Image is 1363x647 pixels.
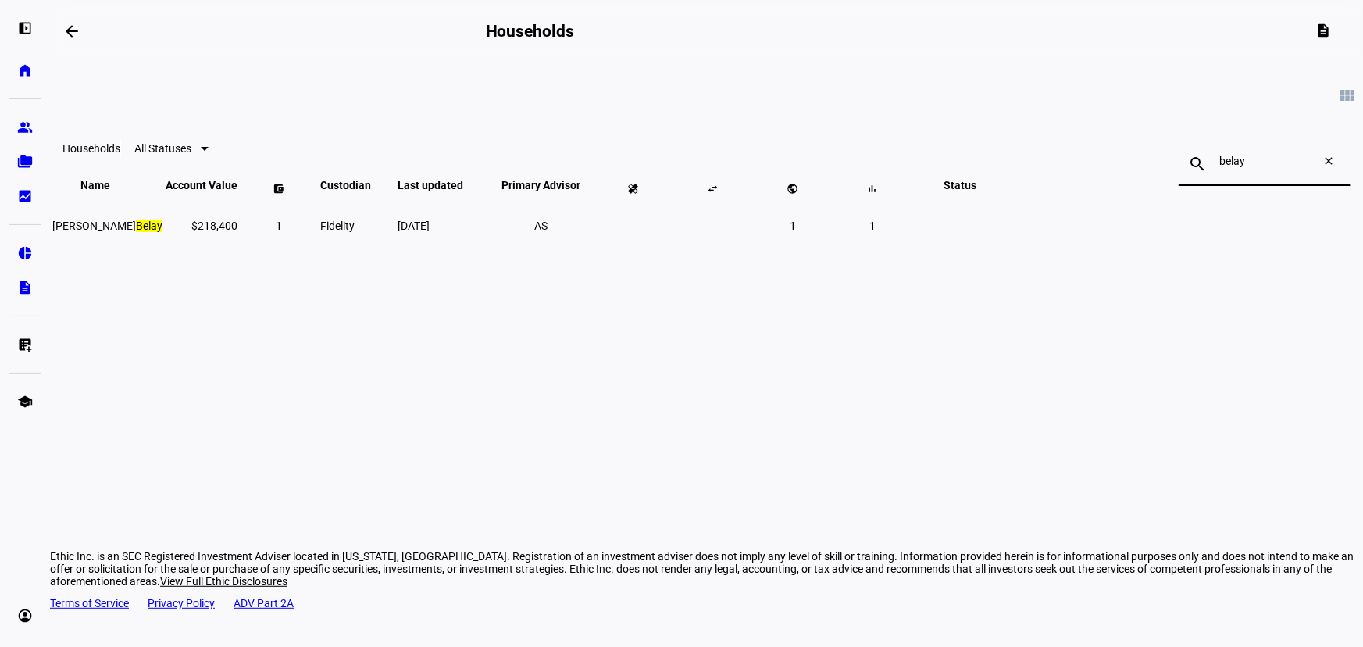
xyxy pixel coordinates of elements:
[165,197,238,254] td: $218,400
[490,179,592,191] span: Primary Advisor
[398,179,487,191] span: Last updated
[17,394,33,409] eth-mat-symbol: school
[50,550,1363,588] div: Ethic Inc. is an SEC Registered Investment Adviser located in [US_STATE], [GEOGRAPHIC_DATA]. Regi...
[17,20,33,36] eth-mat-symbol: left_panel_open
[9,55,41,86] a: home
[81,179,134,191] span: Name
[17,63,33,78] eth-mat-symbol: home
[486,22,574,41] h2: Households
[17,280,33,295] eth-mat-symbol: description
[9,146,41,177] a: folder_copy
[790,220,796,232] span: 1
[62,142,120,155] eth-data-table-title: Households
[134,142,191,155] span: All Statuses
[1313,155,1351,173] mat-icon: close
[148,597,215,609] a: Privacy Policy
[869,220,876,232] span: 1
[50,597,129,609] a: Terms of Service
[320,220,355,232] span: Fidelity
[398,220,430,232] span: [DATE]
[17,154,33,170] eth-mat-symbol: folder_copy
[1219,155,1310,167] input: Search
[160,575,287,588] span: View Full Ethic Disclosures
[17,337,33,352] eth-mat-symbol: list_alt_add
[62,22,81,41] mat-icon: arrow_backwards
[276,220,282,232] span: 1
[527,212,555,240] li: AS
[234,597,294,609] a: ADV Part 2A
[17,188,33,204] eth-mat-symbol: bid_landscape
[17,245,33,261] eth-mat-symbol: pie_chart
[9,181,41,212] a: bid_landscape
[932,179,988,191] span: Status
[17,608,33,624] eth-mat-symbol: account_circle
[1338,86,1357,105] mat-icon: view_module
[1179,155,1216,173] mat-icon: search
[9,112,41,143] a: group
[1315,23,1331,38] mat-icon: description
[9,238,41,269] a: pie_chart
[17,120,33,135] eth-mat-symbol: group
[320,179,394,191] span: Custodian
[166,179,237,191] span: Account Value
[136,220,162,232] mark: Belay
[9,272,41,303] a: description
[52,220,162,232] span: Fbo Leslie <mark>Belay</mark>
